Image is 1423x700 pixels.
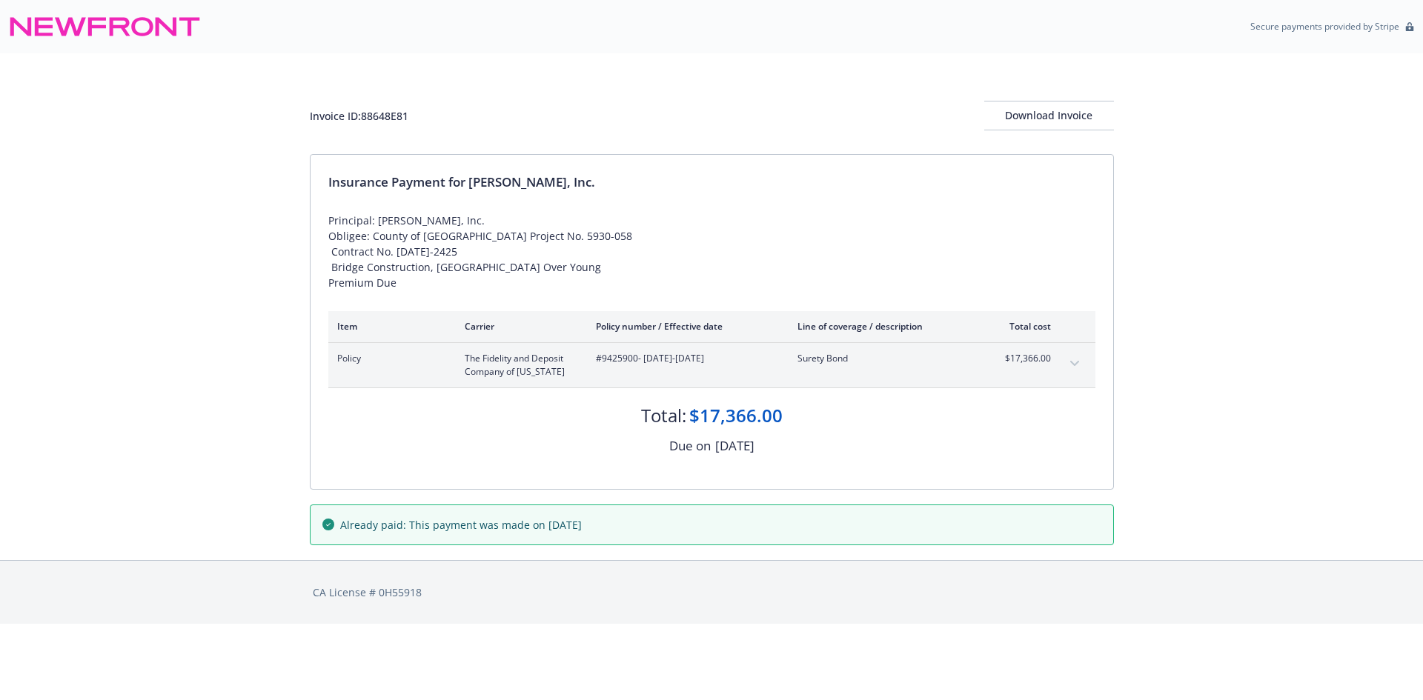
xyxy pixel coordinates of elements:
[328,343,1095,387] div: PolicyThe Fidelity and Deposit Company of [US_STATE]#9425900- [DATE]-[DATE]Surety Bond$17,366.00e...
[328,173,1095,192] div: Insurance Payment for [PERSON_NAME], Inc.
[310,108,408,124] div: Invoice ID: 88648E81
[340,517,582,533] span: Already paid: This payment was made on [DATE]
[337,352,441,365] span: Policy
[797,352,972,365] span: Surety Bond
[715,436,754,456] div: [DATE]
[1063,352,1087,376] button: expand content
[313,584,1111,600] div: CA License # 0H55918
[465,320,572,333] div: Carrier
[689,403,783,428] div: $17,366.00
[797,320,972,333] div: Line of coverage / description
[465,352,572,379] span: The Fidelity and Deposit Company of [US_STATE]
[995,320,1051,333] div: Total cost
[328,213,1095,290] div: Principal: [PERSON_NAME], Inc. Obligee: County of [GEOGRAPHIC_DATA] Project No. 5930-058 Contract...
[596,320,774,333] div: Policy number / Effective date
[984,101,1114,130] div: Download Invoice
[1250,20,1399,33] p: Secure payments provided by Stripe
[669,436,711,456] div: Due on
[596,352,774,365] span: #9425900 - [DATE]-[DATE]
[337,320,441,333] div: Item
[641,403,686,428] div: Total:
[984,101,1114,130] button: Download Invoice
[995,352,1051,365] span: $17,366.00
